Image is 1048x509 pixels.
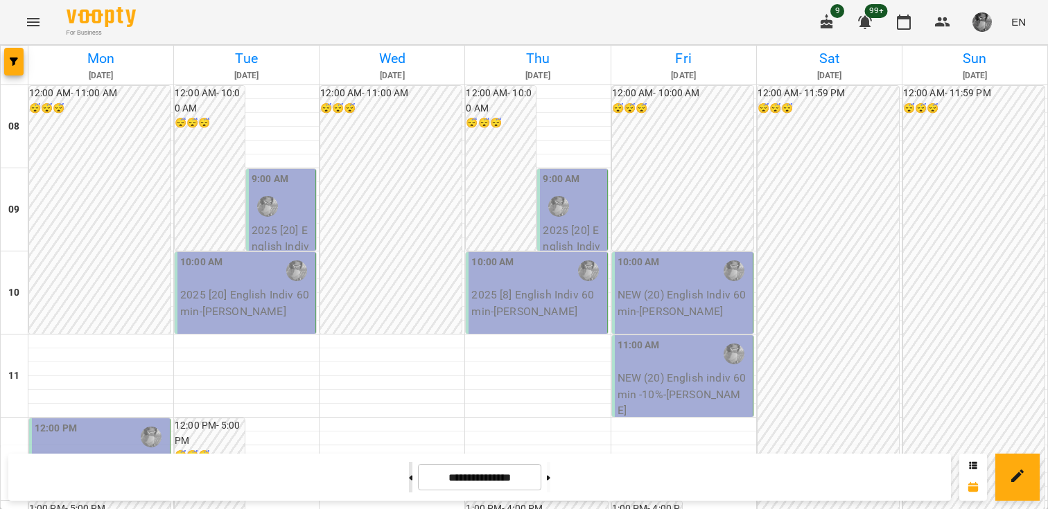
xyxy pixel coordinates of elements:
[17,6,50,39] button: Menu
[322,69,462,82] h6: [DATE]
[613,48,754,69] h6: Fri
[141,427,161,447] img: Гомзяк Юлія Максимівна (а)
[467,69,608,82] h6: [DATE]
[830,4,844,18] span: 9
[467,48,608,69] h6: Thu
[612,101,753,116] h6: 😴😴😴
[8,119,19,134] h6: 08
[759,48,900,69] h6: Sat
[175,86,245,116] h6: 12:00 AM - 10:00 AM
[758,101,899,116] h6: 😴😴😴
[618,338,660,353] label: 11:00 AM
[618,370,750,419] p: NEW (20) English indiv 60 min -10% - [PERSON_NAME]
[67,7,136,27] img: Voopty Logo
[29,86,171,101] h6: 12:00 AM - 11:00 AM
[759,69,900,82] h6: [DATE]
[320,86,462,101] h6: 12:00 AM - 11:00 AM
[180,255,222,270] label: 10:00 AM
[286,260,307,281] img: Гомзяк Юлія Максимівна (а)
[865,4,888,18] span: 99+
[905,48,1045,69] h6: Sun
[471,255,514,270] label: 10:00 AM
[612,86,753,101] h6: 12:00 AM - 10:00 AM
[180,287,313,319] p: 2025 [20] English Indiv 60 min - [PERSON_NAME]
[724,260,744,281] img: Гомзяк Юлія Максимівна (а)
[972,12,992,32] img: d8a229def0a6a8f2afd845e9c03c6922.JPG
[176,48,317,69] h6: Tue
[1011,15,1026,29] span: EN
[30,48,171,69] h6: Mon
[320,101,462,116] h6: 😴😴😴
[30,69,171,82] h6: [DATE]
[1006,9,1031,35] button: EN
[618,255,660,270] label: 10:00 AM
[67,28,136,37] span: For Business
[543,222,604,287] p: 2025 [20] English Indiv 60 min - [PERSON_NAME]
[8,285,19,301] h6: 10
[613,69,754,82] h6: [DATE]
[578,260,599,281] img: Гомзяк Юлія Максимівна (а)
[905,69,1045,82] h6: [DATE]
[543,172,579,187] label: 9:00 AM
[471,287,604,319] p: 2025 [8] English Indiv 60 min - [PERSON_NAME]
[175,116,245,131] h6: 😴😴😴
[176,69,317,82] h6: [DATE]
[252,172,288,187] label: 9:00 AM
[322,48,462,69] h6: Wed
[175,418,245,448] h6: 12:00 PM - 5:00 PM
[466,116,536,131] h6: 😴😴😴
[252,222,313,287] p: 2025 [20] English Indiv 60 min - [PERSON_NAME]
[758,86,899,101] h6: 12:00 AM - 11:59 PM
[903,86,1045,101] h6: 12:00 AM - 11:59 PM
[35,421,77,436] label: 12:00 PM
[29,101,171,116] h6: 😴😴😴
[724,343,744,364] img: Гомзяк Юлія Максимівна (а)
[8,368,19,384] h6: 11
[618,287,750,319] p: NEW (20) English Indiv 60 min - [PERSON_NAME]
[8,202,19,217] h6: 09
[548,196,569,217] img: Гомзяк Юлія Максимівна (а)
[257,196,278,217] img: Гомзяк Юлія Максимівна (а)
[466,86,536,116] h6: 12:00 AM - 10:00 AM
[903,101,1045,116] h6: 😴😴😴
